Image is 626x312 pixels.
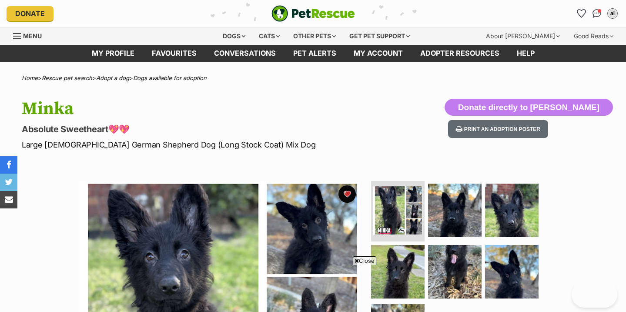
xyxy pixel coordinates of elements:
a: Home [22,74,38,81]
a: PetRescue [271,5,355,22]
div: Get pet support [343,27,416,45]
img: Photo of Minka [485,184,539,237]
button: My account [606,7,619,20]
img: Photo of Minka [485,245,539,299]
img: Photo of Minka [373,186,422,235]
img: logo-e224e6f780fb5917bec1dbf3a21bbac754714ae5b6737aabdf751b685950b380.svg [271,5,355,22]
button: Print an adoption poster [448,120,548,138]
a: Adopt a dog [96,74,129,81]
a: conversations [205,45,285,62]
a: My profile [83,45,143,62]
img: chat-41dd97257d64d25036548639549fe6c8038ab92f7586957e7f3b1b290dea8141.svg [593,9,602,18]
div: About [PERSON_NAME] [480,27,566,45]
a: Help [508,45,543,62]
a: My account [345,45,412,62]
a: Conversations [590,7,604,20]
div: Dogs [217,27,251,45]
span: Close [353,256,376,265]
iframe: Help Scout Beacon - Open [572,282,617,308]
p: Large [DEMOGRAPHIC_DATA] German Shepherd Dog (Long Stock Coat) Mix Dog [22,139,382,151]
p: Absolute Sweetheart💖💖 [22,123,382,135]
div: Good Reads [568,27,619,45]
a: Adopter resources [412,45,508,62]
img: Photo of Minka [428,184,482,237]
a: Pet alerts [285,45,345,62]
a: Menu [13,27,48,43]
h1: Minka [22,99,382,119]
a: Rescue pet search [42,74,92,81]
a: Donate [7,6,54,21]
a: Dogs available for adoption [133,74,207,81]
a: Favourites [143,45,205,62]
button: Donate directly to [PERSON_NAME] [445,99,613,116]
div: Other pets [287,27,342,45]
span: Menu [23,32,42,40]
a: Favourites [574,7,588,20]
ul: Account quick links [574,7,619,20]
div: al [608,9,617,18]
div: Cats [253,27,286,45]
iframe: Advertisement [155,268,472,308]
button: favourite [338,185,356,203]
img: Photo of Minka [428,245,482,299]
img: Photo of Minka [371,245,425,299]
